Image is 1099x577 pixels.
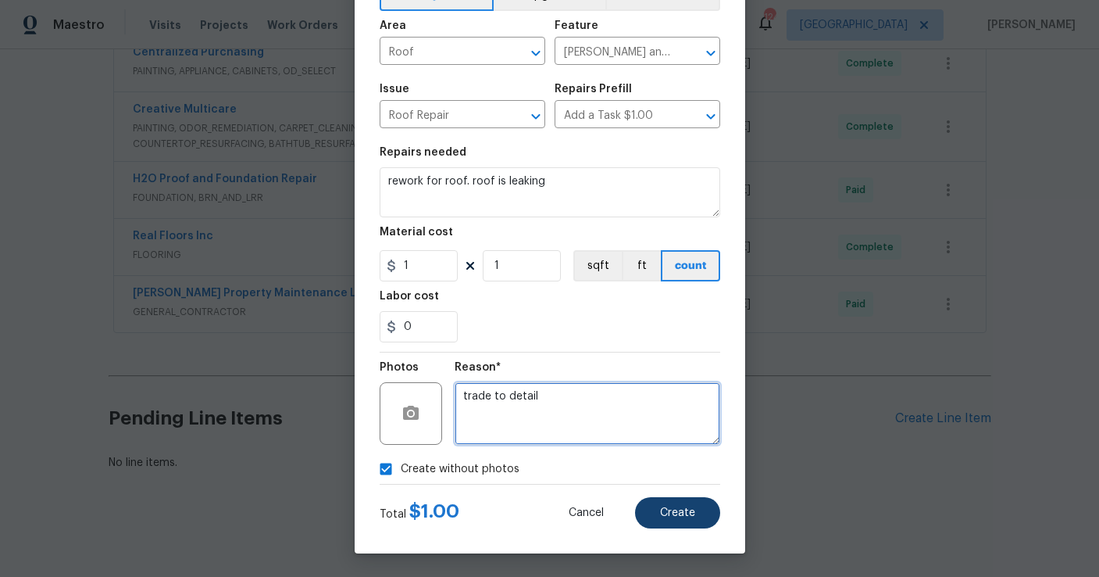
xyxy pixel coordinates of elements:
[525,106,547,127] button: Open
[661,250,720,281] button: count
[380,147,466,158] h5: Repairs needed
[409,502,459,521] span: $ 1.00
[573,250,622,281] button: sqft
[660,507,695,519] span: Create
[555,84,632,95] h5: Repairs Prefill
[525,42,547,64] button: Open
[380,167,720,217] textarea: rework for roof. roof is leaking
[380,84,409,95] h5: Issue
[380,20,406,31] h5: Area
[380,227,453,238] h5: Material cost
[700,106,722,127] button: Open
[455,382,720,445] textarea: trade to detail
[622,250,661,281] button: ft
[569,507,604,519] span: Cancel
[380,504,459,522] div: Total
[401,461,519,478] span: Create without photos
[455,362,501,373] h5: Reason*
[544,497,629,529] button: Cancel
[635,497,720,529] button: Create
[700,42,722,64] button: Open
[380,362,419,373] h5: Photos
[555,20,598,31] h5: Feature
[380,291,439,302] h5: Labor cost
